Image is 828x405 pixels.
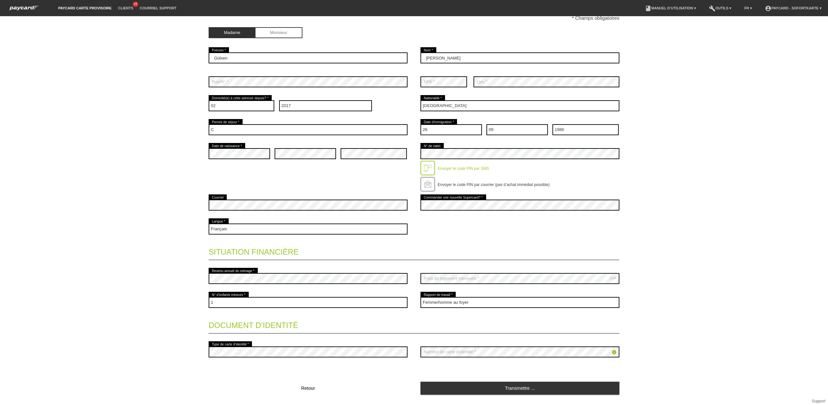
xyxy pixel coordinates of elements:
[645,5,651,12] i: book
[115,6,136,10] a: Clients
[438,182,550,187] label: Envoyer le code PIN par courrier (pas d’achat immédiat possible)
[741,6,755,10] a: FR ▾
[612,350,617,355] i: info
[209,15,619,21] p: * Champs obligatoires
[136,6,180,10] a: Courriel Support
[438,166,489,171] label: Envoyer le code PIN par SMS
[609,276,617,280] div: CHF
[209,382,408,395] button: Retour
[706,6,735,10] a: buildOutils ▾
[133,2,138,7] span: 28
[301,386,315,391] span: Retour
[709,5,715,12] i: build
[6,5,42,11] img: paycard Sofortkarte
[209,241,619,260] legend: Situation financière
[612,350,617,356] a: info
[642,6,699,10] a: bookManuel d’utilisation ▾
[6,7,42,12] a: paycard Sofortkarte
[812,399,825,403] a: Support
[55,6,115,10] a: paycard carte provisoire
[209,314,619,334] legend: Document d’identité
[762,6,825,10] a: account_circlepaycard - Sofortkarte ▾
[765,5,771,12] i: account_circle
[420,382,619,394] a: Transmettre ...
